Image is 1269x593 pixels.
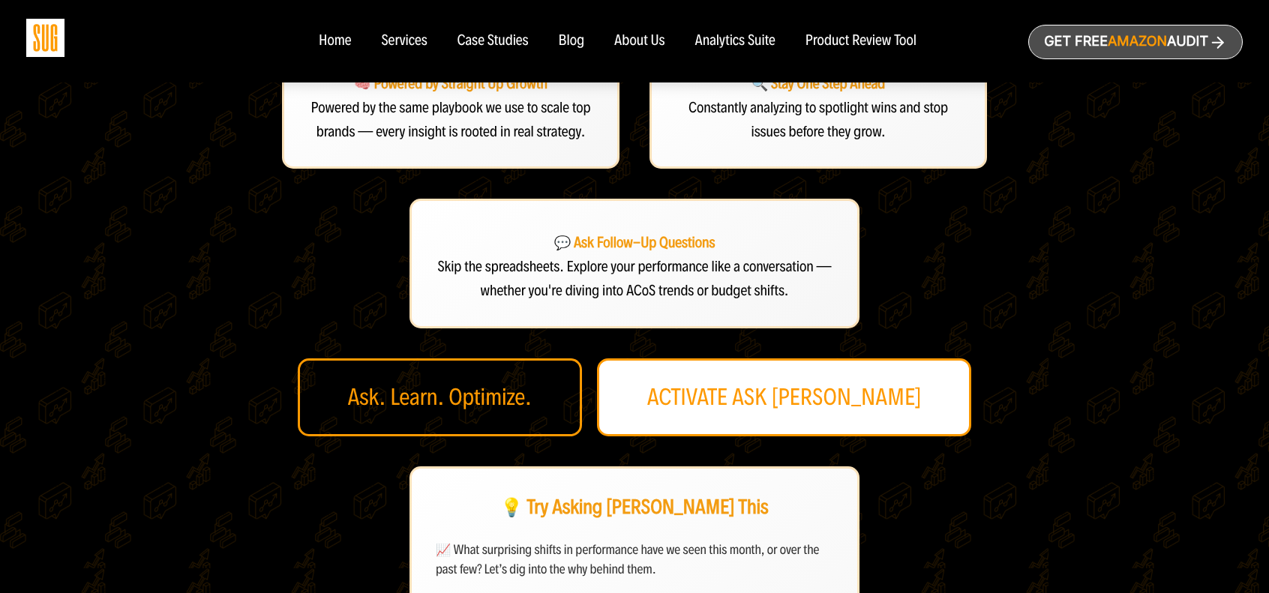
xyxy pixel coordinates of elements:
span: 💬 Ask Follow-Up Questions [554,234,715,252]
img: Sug [26,19,64,57]
a: About Us [614,33,665,49]
span: 💡 Try Asking [PERSON_NAME] This [500,493,768,521]
span: Amazon [1108,34,1167,49]
a: Product Review Tool [805,33,916,49]
div: Ask. Learn. Optimize. [298,358,582,436]
span: Skip the spreadsheets. Explore your performance like a conversation — whether you're diving into ... [437,259,831,301]
a: Case Studies [457,33,529,49]
a: ACTIVATE ASK [PERSON_NAME] [597,358,972,436]
p: 📈 What surprising shifts in performance have we seen this month, or over the past few? Let’s dig ... [436,541,833,579]
strong: 🔍 Stay One Step Ahead [751,75,886,93]
a: Analytics Suite [695,33,775,49]
span: Powered by the same playbook we use to scale top brands — every insight is rooted in real strategy. [310,99,590,141]
span: Constantly analyzing to spotlight wins and stop issues before they grow. [688,99,948,141]
a: Home [319,33,351,49]
a: Get freeAmazonAudit [1028,25,1243,59]
a: Blog [559,33,585,49]
strong: 🧠 Powered by Straight Up Growth [354,75,547,93]
a: Services [381,33,427,49]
